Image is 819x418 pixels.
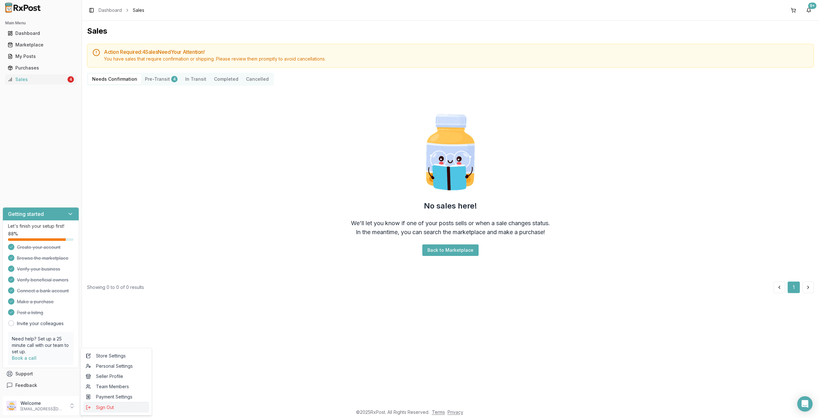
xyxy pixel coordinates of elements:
div: Open Intercom Messenger [797,396,813,412]
h1: Sales [87,26,814,36]
p: Let's finish your setup first! [8,223,74,229]
span: Payment Settings [86,394,147,400]
button: Needs Confirmation [88,74,141,84]
span: Personal Settings [86,363,147,369]
span: Create your account [17,244,60,250]
a: My Posts [5,51,76,62]
p: Welcome [20,400,65,406]
nav: breadcrumb [99,7,144,13]
span: Feedback [15,382,37,389]
img: RxPost Logo [3,3,44,13]
span: Connect a bank account [17,288,69,294]
a: Payment Settings [83,392,149,402]
img: Smart Pill Bottle [409,111,491,193]
button: Dashboard [3,28,79,38]
h2: Main Menu [5,20,76,26]
button: Support [3,368,79,380]
span: 88 % [8,231,18,237]
a: Marketplace [5,39,76,51]
img: User avatar [6,401,17,411]
button: Back to Marketplace [422,244,479,256]
button: My Posts [3,51,79,61]
a: Purchases [5,62,76,74]
a: Book a call [12,355,36,361]
h2: No sales here! [424,201,477,211]
span: Verify beneficial owners [17,277,68,283]
div: 4 [171,76,178,82]
h5: Action Required: 4 Sale s Need Your Attention! [104,49,808,54]
a: Personal Settings [83,361,149,371]
div: Marketplace [8,42,74,48]
div: 4 [68,76,74,83]
span: Sign Out [86,404,147,411]
a: Dashboard [5,28,76,39]
a: Privacy [448,409,463,415]
span: Make a purchase [17,299,54,305]
button: Pre-Transit [141,74,181,84]
span: Browse the marketplace [17,255,68,261]
a: Store Settings [83,351,149,361]
h3: Getting started [8,210,44,218]
a: Dashboard [99,7,122,13]
button: Sign Out [83,402,149,413]
span: Store Settings [86,353,147,359]
span: Sales [133,7,144,13]
a: Seller Profile [83,371,149,381]
div: Sales [8,76,66,83]
a: Team Members [83,381,149,392]
button: Feedback [3,380,79,391]
button: Sales4 [3,74,79,85]
a: Terms [432,409,445,415]
p: [EMAIL_ADDRESS][DOMAIN_NAME] [20,406,65,412]
button: 9+ [804,5,814,15]
div: Purchases [8,65,74,71]
button: Completed [210,74,242,84]
div: You have sales that require confirmation or shipping. Please review them promptly to avoid cancel... [104,56,808,62]
a: Sales4 [5,74,76,85]
button: Purchases [3,63,79,73]
button: Marketplace [3,40,79,50]
span: Seller Profile [86,373,147,380]
p: Need help? Set up a 25 minute call with our team to set up. [12,336,70,355]
button: 1 [788,282,800,293]
span: Verify your business [17,266,60,272]
div: We'll let you know if one of your posts sells or when a sale changes status. [351,219,550,228]
a: Invite your colleagues [17,320,64,327]
span: Team Members [86,383,147,390]
div: My Posts [8,53,74,60]
span: Post a listing [17,309,43,316]
div: Showing 0 to 0 of 0 results [87,284,144,291]
div: In the meantime, you can search the marketplace and make a purchase! [356,228,545,237]
div: Dashboard [8,30,74,37]
button: In Transit [181,74,210,84]
button: Cancelled [242,74,273,84]
div: 9+ [808,3,816,9]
